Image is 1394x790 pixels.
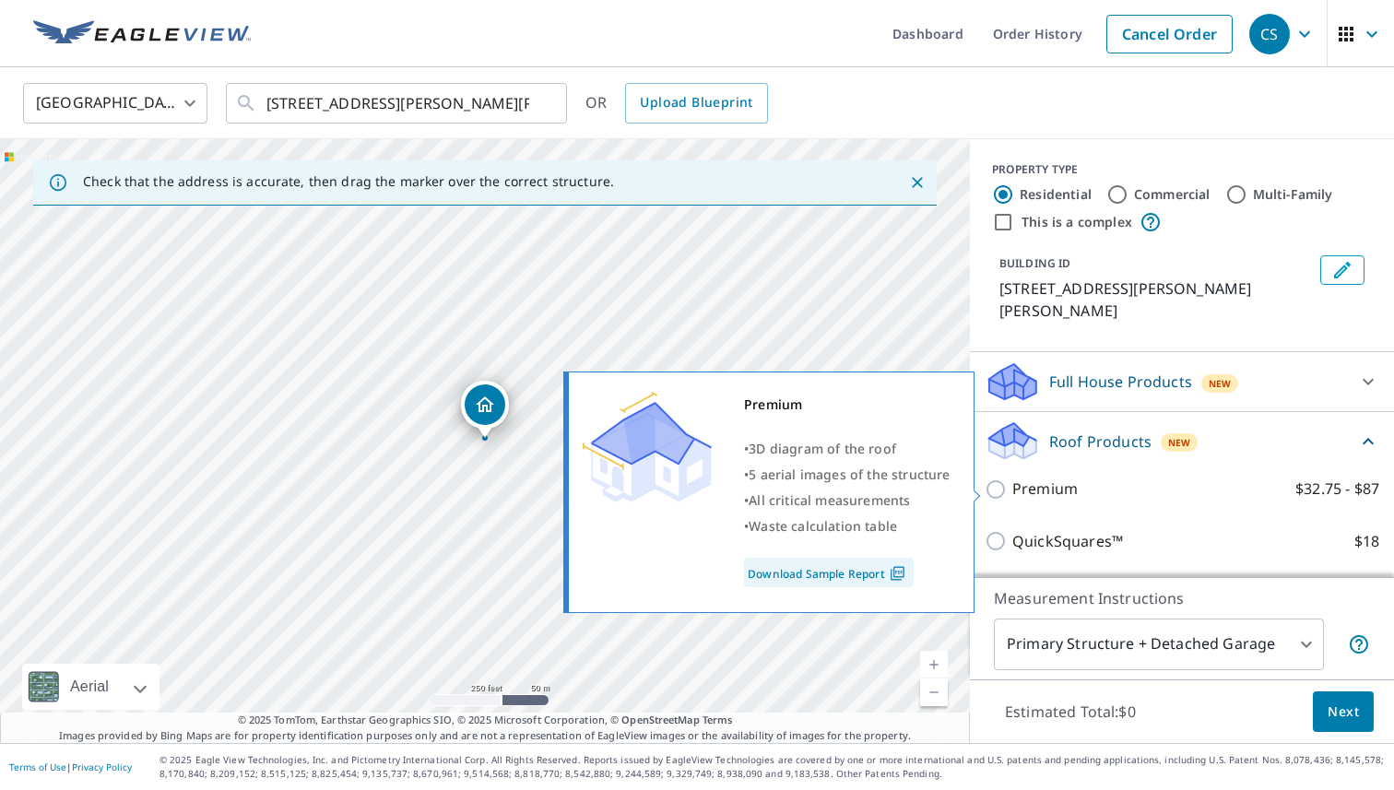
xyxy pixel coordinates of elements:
[621,713,699,726] a: OpenStreetMap
[744,558,914,587] a: Download Sample Report
[744,392,951,418] div: Premium
[920,651,948,678] a: Current Level 17, Zoom In
[9,761,66,773] a: Terms of Use
[238,713,733,728] span: © 2025 TomTom, Earthstar Geographics SIO, © 2025 Microsoft Corporation, ©
[999,277,1313,322] p: [STREET_ADDRESS][PERSON_NAME][PERSON_NAME]
[1049,371,1192,393] p: Full House Products
[985,360,1379,404] div: Full House ProductsNew
[885,565,910,582] img: Pdf Icon
[9,761,132,772] p: |
[992,161,1372,178] div: PROPERTY TYPE
[1134,185,1211,204] label: Commercial
[33,20,251,48] img: EV Logo
[744,436,951,462] div: •
[583,392,712,502] img: Premium
[994,587,1370,609] p: Measurement Instructions
[703,713,733,726] a: Terms
[1320,255,1364,285] button: Edit building 1
[1022,213,1132,231] label: This is a complex
[1020,185,1092,204] label: Residential
[1012,530,1123,553] p: QuickSquares™
[749,517,897,535] span: Waste calculation table
[985,419,1379,463] div: Roof ProductsNew
[749,491,910,509] span: All critical measurements
[1249,14,1290,54] div: CS
[1209,376,1232,391] span: New
[640,91,752,114] span: Upload Blueprint
[905,171,929,195] button: Close
[1168,435,1191,450] span: New
[65,664,114,710] div: Aerial
[749,440,896,457] span: 3D diagram of the roof
[159,753,1385,781] p: © 2025 Eagle View Technologies, Inc. and Pictometry International Corp. All Rights Reserved. Repo...
[1012,478,1078,501] p: Premium
[744,513,951,539] div: •
[1049,430,1152,453] p: Roof Products
[999,255,1070,271] p: BUILDING ID
[1295,478,1379,501] p: $32.75 - $87
[1313,691,1374,733] button: Next
[22,664,159,710] div: Aerial
[744,488,951,513] div: •
[1354,530,1379,553] p: $18
[1328,701,1359,724] span: Next
[990,691,1151,732] p: Estimated Total: $0
[1106,15,1233,53] a: Cancel Order
[625,83,767,124] a: Upload Blueprint
[266,77,529,129] input: Search by address or latitude-longitude
[72,761,132,773] a: Privacy Policy
[585,83,768,124] div: OR
[461,381,509,438] div: Dropped pin, building 1, Residential property, 400 Sterling Meadows Ct Demorest, GA 30535
[749,466,950,483] span: 5 aerial images of the structure
[83,173,614,190] p: Check that the address is accurate, then drag the marker over the correct structure.
[920,678,948,706] a: Current Level 17, Zoom Out
[994,619,1324,670] div: Primary Structure + Detached Garage
[1253,185,1333,204] label: Multi-Family
[744,462,951,488] div: •
[23,77,207,129] div: [GEOGRAPHIC_DATA]
[1348,633,1370,655] span: Your report will include the primary structure and a detached garage if one exists.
